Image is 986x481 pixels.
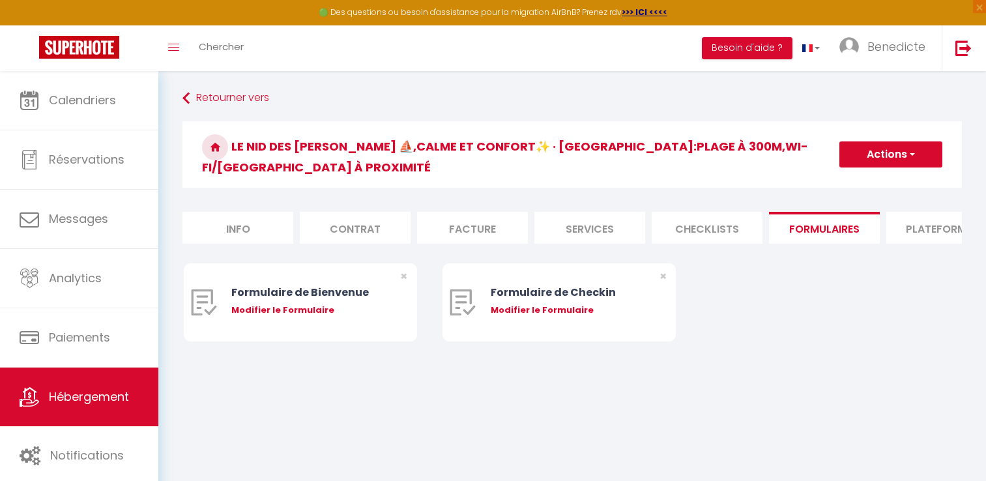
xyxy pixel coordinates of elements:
[231,304,388,317] div: Modifier le Formulaire
[182,121,962,188] h3: Le nid des [PERSON_NAME] ⛵️,calme et confort✨️ · [GEOGRAPHIC_DATA]:Plage à 300m,Wi-Fi/[GEOGRAPHIC...
[49,211,108,227] span: Messages
[652,212,762,244] li: Checklists
[231,284,388,300] div: Formulaire de Bienvenue
[769,212,880,244] li: Formulaires
[867,38,925,55] span: Benedicte
[839,37,859,57] img: ...
[830,25,942,71] a: ... Benedicte
[622,7,667,18] a: >>> ICI <<<<
[300,212,411,244] li: Contrat
[182,212,293,244] li: Info
[400,268,407,284] span: ×
[50,447,124,463] span: Notifications
[49,329,110,345] span: Paiements
[534,212,645,244] li: Services
[839,141,942,168] button: Actions
[49,270,102,286] span: Analytics
[491,304,647,317] div: Modifier le Formulaire
[660,270,667,282] button: Close
[49,151,124,168] span: Réservations
[702,37,792,59] button: Besoin d'aide ?
[49,388,129,405] span: Hébergement
[49,92,116,108] span: Calendriers
[491,284,647,300] div: Formulaire de Checkin
[199,40,244,53] span: Chercher
[182,87,962,110] a: Retourner vers
[955,40,972,56] img: logout
[400,270,407,282] button: Close
[417,212,528,244] li: Facture
[660,268,667,284] span: ×
[189,25,254,71] a: Chercher
[39,36,119,59] img: Super Booking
